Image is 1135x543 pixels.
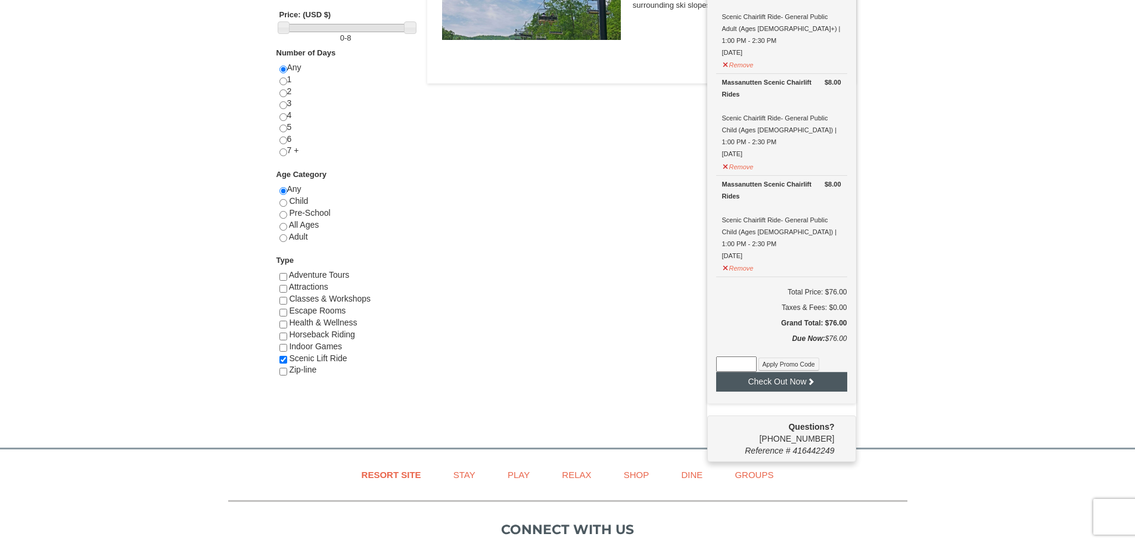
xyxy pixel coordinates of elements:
[340,33,344,42] span: 0
[547,461,606,488] a: Relax
[716,372,847,391] button: Check Out Now
[279,32,412,44] label: -
[289,208,330,218] span: Pre-School
[289,330,355,339] span: Horseback Riding
[289,306,346,315] span: Escape Rooms
[722,56,754,71] button: Remove
[745,446,790,455] span: Reference #
[722,178,841,202] div: Massanutten Scenic Chairlift Rides
[792,446,834,455] span: 416442249
[279,184,412,255] div: Any
[279,62,412,169] div: Any 1 2 3 4 5 6 7 +
[289,220,319,229] span: All Ages
[716,421,835,443] span: [PHONE_NUMBER]
[758,358,819,371] button: Apply Promo Code
[722,259,754,274] button: Remove
[788,422,834,432] strong: Questions?
[347,461,436,488] a: Resort Site
[722,178,841,262] div: Scenic Chairlift Ride- General Public Child (Ages [DEMOGRAPHIC_DATA]) | 1:00 PM - 2:30 PM [DATE]
[289,342,342,351] span: Indoor Games
[792,334,825,343] strong: Due Now:
[228,520,907,539] p: Connect with us
[289,318,357,327] span: Health & Wellness
[289,232,308,241] span: Adult
[825,76,841,88] strong: $8.00
[289,196,308,206] span: Child
[716,302,847,314] div: Taxes & Fees: $0.00
[279,10,331,19] strong: Price: (USD $)
[825,178,841,190] strong: $8.00
[493,461,545,488] a: Play
[289,270,350,280] span: Adventure Tours
[722,158,754,173] button: Remove
[276,48,336,57] strong: Number of Days
[289,294,371,303] span: Classes & Workshops
[289,365,316,374] span: Zip-line
[722,76,841,160] div: Scenic Chairlift Ride- General Public Child (Ages [DEMOGRAPHIC_DATA]) | 1:00 PM - 2:30 PM [DATE]
[347,33,351,42] span: 8
[716,286,847,298] h6: Total Price: $76.00
[289,353,347,363] span: Scenic Lift Ride
[609,461,664,488] a: Shop
[666,461,717,488] a: Dine
[289,282,328,291] span: Attractions
[716,333,847,356] div: $76.00
[722,76,841,100] div: Massanutten Scenic Chairlift Rides
[716,317,847,329] h5: Grand Total: $76.00
[720,461,788,488] a: Groups
[276,170,327,179] strong: Age Category
[276,256,294,265] strong: Type
[439,461,490,488] a: Stay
